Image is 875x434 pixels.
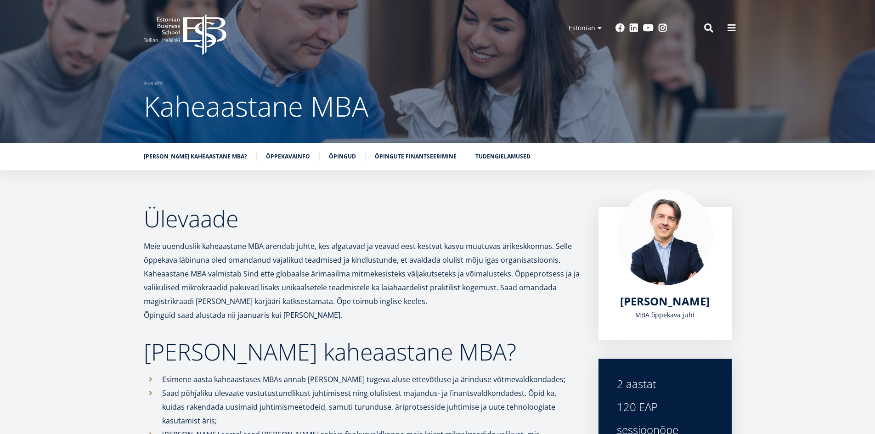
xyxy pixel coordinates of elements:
input: Tehnoloogia ja innovatsiooni juhtimine (MBA) [2,114,8,120]
img: Marko Rillo [617,189,713,285]
a: Instagram [658,23,667,33]
a: [PERSON_NAME] [620,294,710,308]
a: Õpingud [329,152,356,161]
a: Õpingute finantseerimine [375,152,457,161]
p: Saad põhjaliku ülevaate vastutustundlikust juhtimisest ning olulistest majandus- ja finantsvaldko... [162,386,580,428]
h2: [PERSON_NAME] kaheaastane MBA? [144,340,580,363]
input: Kaheaastane MBA [2,102,8,108]
a: Tudengielamused [475,152,531,161]
span: Tehnoloogia ja innovatsiooni juhtimine (MBA) [11,114,135,122]
a: Avaleht [144,79,163,88]
span: Perekonnanimi [218,0,260,9]
div: 120 EAP [617,400,713,414]
input: Üheaastane eestikeelne MBA [2,90,8,96]
a: Õppekavainfo [266,152,310,161]
span: Kaheaastane MBA [11,102,60,110]
div: 2 aastat [617,377,713,391]
h2: Ülevaade [144,207,580,230]
a: Youtube [643,23,654,33]
a: [PERSON_NAME] kaheaastane MBA? [144,152,247,161]
span: Üheaastane eestikeelne MBA [11,90,90,98]
p: Õpinguid saad alustada nii jaanuaris kui [PERSON_NAME]. [144,308,580,322]
span: Kaheaastane MBA [144,87,368,125]
span: [PERSON_NAME] [620,293,710,309]
p: Esimene aasta kaheaastases MBAs annab [PERSON_NAME] tugeva aluse ettevõtluse ja ärinduse võtmeval... [162,372,580,386]
p: Meie uuenduslik kaheaastane MBA arendab juhte, kes algatavad ja veavad eest kestvat kasvu muutuva... [144,239,580,308]
a: Linkedin [629,23,638,33]
div: MBA õppekava juht [617,308,713,322]
a: Facebook [615,23,625,33]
